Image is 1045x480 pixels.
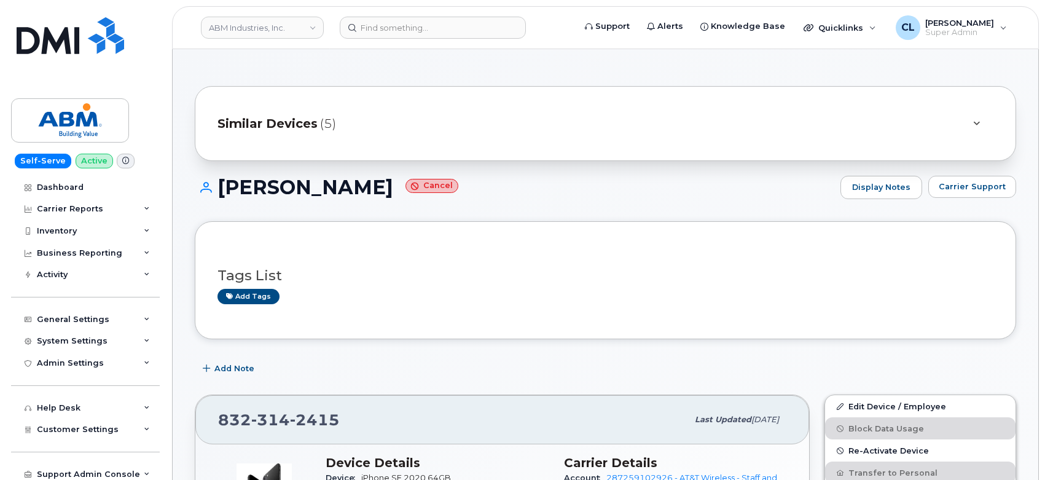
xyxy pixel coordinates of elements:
[214,363,254,374] span: Add Note
[405,179,458,193] small: Cancel
[217,115,318,133] span: Similar Devices
[825,395,1016,417] a: Edit Device / Employee
[218,411,340,429] span: 832
[564,455,788,470] h3: Carrier Details
[195,176,834,198] h1: [PERSON_NAME]
[217,268,993,283] h3: Tags List
[251,411,290,429] span: 314
[326,455,549,470] h3: Device Details
[695,415,751,424] span: Last updated
[840,176,922,199] a: Display Notes
[290,411,340,429] span: 2415
[217,289,280,304] a: Add tags
[320,115,336,133] span: (5)
[751,415,779,424] span: [DATE]
[825,417,1016,439] button: Block Data Usage
[825,439,1016,462] button: Re-Activate Device
[928,176,1016,198] button: Carrier Support
[195,358,265,380] button: Add Note
[939,181,1006,192] span: Carrier Support
[848,446,929,455] span: Re-Activate Device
